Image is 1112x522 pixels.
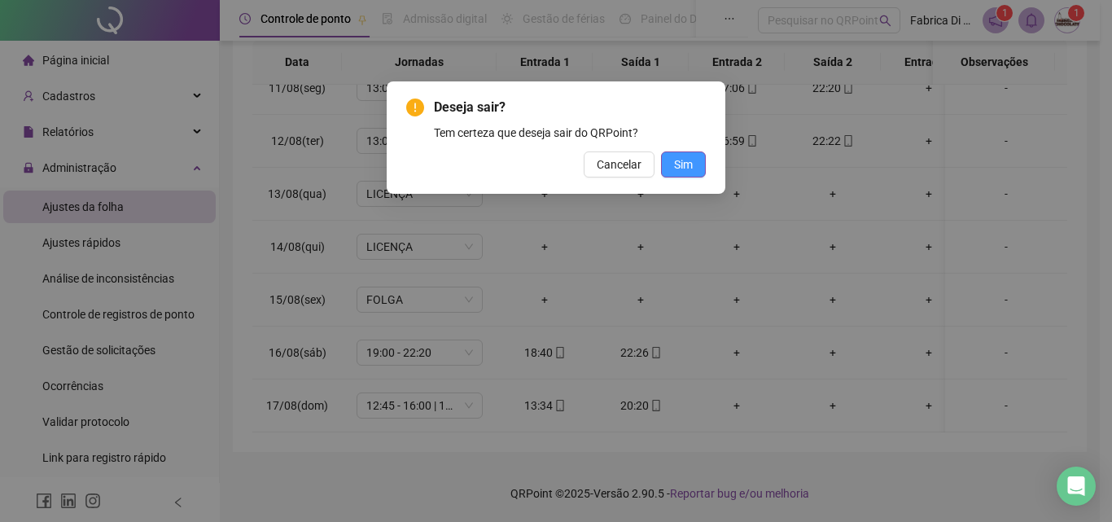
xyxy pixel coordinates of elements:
[434,98,706,117] span: Deseja sair?
[1057,467,1096,506] div: Open Intercom Messenger
[597,156,641,173] span: Cancelar
[434,124,706,142] div: Tem certeza que deseja sair do QRPoint?
[584,151,655,178] button: Cancelar
[661,151,706,178] button: Sim
[406,99,424,116] span: exclamation-circle
[674,156,693,173] span: Sim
